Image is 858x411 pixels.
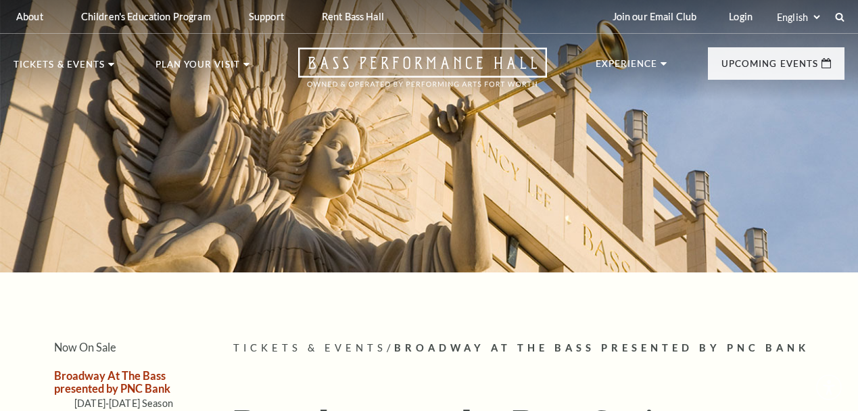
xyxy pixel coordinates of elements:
a: Now On Sale [54,341,116,354]
p: Experience [596,59,658,76]
span: Tickets & Events [233,342,387,354]
p: Tickets & Events [14,60,105,76]
p: Support [249,11,284,22]
p: Upcoming Events [721,59,818,76]
a: Broadway At The Bass presented by PNC Bank [54,369,170,395]
p: Plan Your Visit [156,60,240,76]
p: / [233,340,844,357]
span: Broadway At The Bass presented by PNC Bank [394,342,809,354]
a: [DATE]-[DATE] Season [74,397,173,409]
p: About [16,11,43,22]
p: Rent Bass Hall [322,11,384,22]
select: Select: [774,11,822,24]
p: Children's Education Program [81,11,211,22]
